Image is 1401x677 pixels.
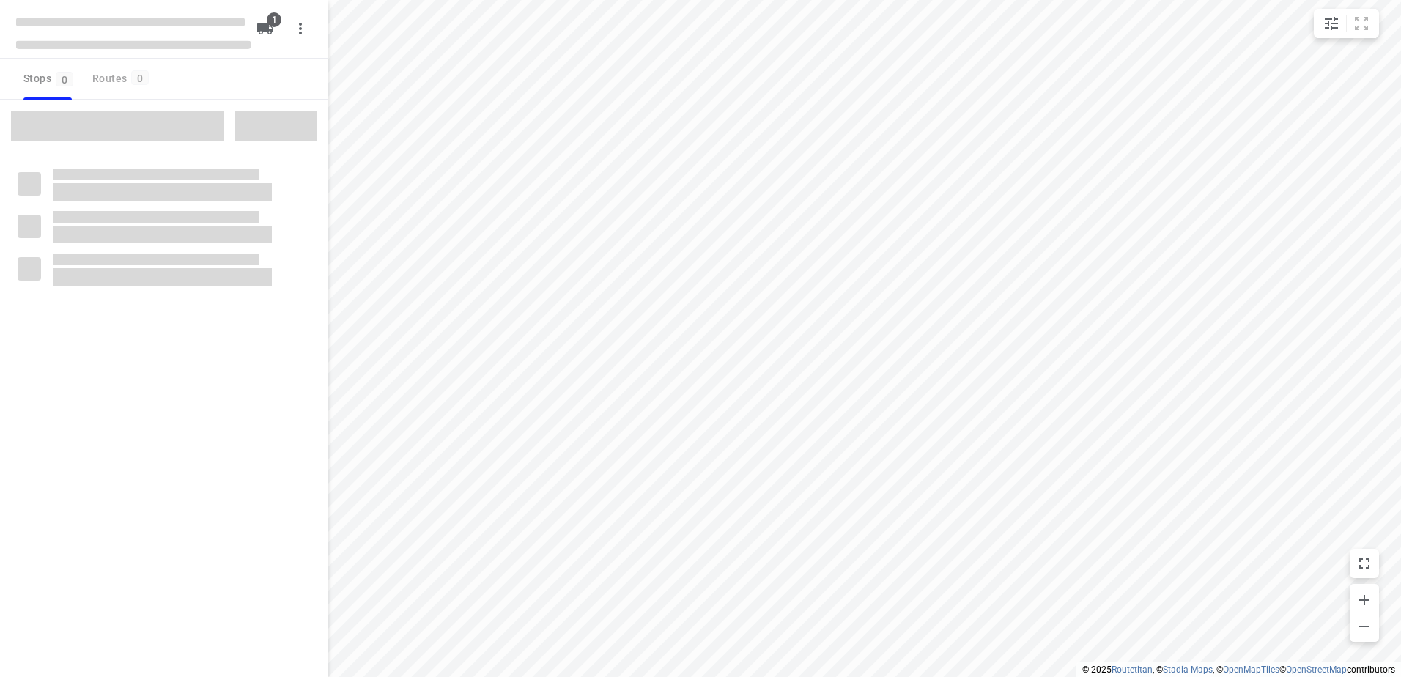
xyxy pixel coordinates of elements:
[1286,665,1347,675] a: OpenStreetMap
[1082,665,1395,675] li: © 2025 , © , © © contributors
[1223,665,1279,675] a: OpenMapTiles
[1317,9,1346,38] button: Map settings
[1112,665,1153,675] a: Routetitan
[1314,9,1379,38] div: small contained button group
[1163,665,1213,675] a: Stadia Maps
